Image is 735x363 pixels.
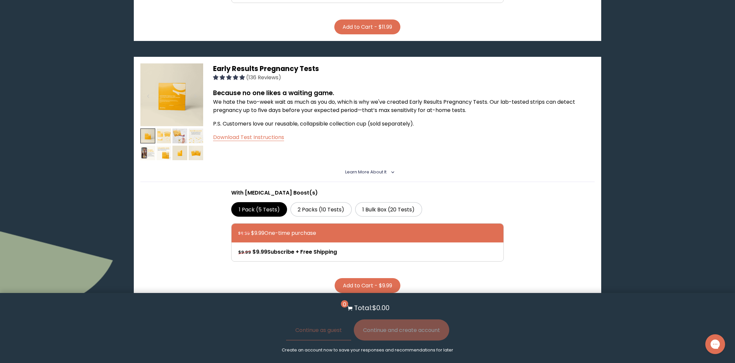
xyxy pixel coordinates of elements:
img: thumbnail image [172,128,187,143]
img: thumbnail image [140,63,203,126]
span: Early Results Pregnancy Tests [213,64,319,73]
iframe: Gorgias live chat messenger [702,332,728,356]
i: < [388,170,394,174]
label: 2 Packs (10 Tests) [290,202,352,217]
summary: Learn More About it < [345,169,390,175]
button: Add to Cart - $11.99 [334,19,400,34]
button: Continue and create account [354,319,449,341]
p: We hate the two-week wait as much as you do, which is why we've created Early Results Pregnancy T... [213,98,594,114]
span: . [413,120,414,127]
img: thumbnail image [140,146,155,161]
button: Continue as guest [286,319,351,341]
img: thumbnail image [189,146,203,161]
img: thumbnail image [189,128,203,143]
a: Download Test Instructions [213,133,284,141]
img: thumbnail image [140,128,155,143]
img: thumbnail image [157,146,171,161]
span: 0 [341,300,348,308]
span: 4.99 stars [213,74,246,81]
button: Add to Cart - $9.99 [335,278,400,293]
img: thumbnail image [172,146,187,161]
img: thumbnail image [157,128,171,143]
p: Create an account now to save your responses and recommendations for later [282,347,453,353]
p: With [MEDICAL_DATA] Boost(s) [231,189,504,197]
span: Learn More About it [345,169,386,175]
label: 1 Pack (5 Tests) [231,202,287,217]
label: 1 Bulk Box (20 Tests) [355,202,422,217]
span: (136 Reviews) [246,74,281,81]
p: Total: $0.00 [354,303,389,313]
span: P.S. Customers love our reusable, collapsible collection cup (sold separately) [213,120,413,127]
strong: Because no one likes a waiting game. [213,89,334,97]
